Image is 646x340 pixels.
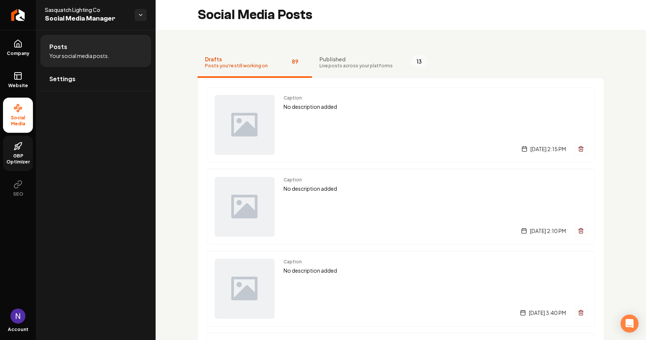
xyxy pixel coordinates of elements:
[4,50,33,56] span: Company
[312,48,435,78] button: PublishedLive posts across your platforms13
[49,42,67,51] span: Posts
[284,177,587,183] span: Caption
[3,153,33,165] span: GBP Optimizer
[3,33,33,62] a: Company
[207,251,595,327] a: Post previewCaptionNo description added[DATE] 3:40 PM
[411,55,428,67] span: 13
[284,259,587,265] span: Caption
[286,55,304,67] span: 89
[10,191,26,197] span: SEO
[215,95,275,155] img: Post preview
[319,55,393,63] span: Published
[45,13,129,24] span: Social Media Manager
[5,83,31,89] span: Website
[40,67,151,91] a: Settings
[530,145,566,153] span: [DATE] 2:15 PM
[49,52,109,59] span: Your social media posts.
[3,65,33,95] a: Website
[215,259,275,319] img: Post preview
[10,309,25,324] button: Open user button
[11,9,25,21] img: Rebolt Logo
[3,174,33,203] button: SEO
[198,7,312,22] h2: Social Media Posts
[198,48,312,78] button: DraftsPosts you're still working on89
[215,177,275,237] img: Post preview
[284,266,587,275] p: No description added
[529,309,566,316] span: [DATE] 3:40 PM
[319,63,393,69] span: Live posts across your platforms
[49,74,76,83] span: Settings
[45,6,129,13] span: Sasquatch Lighting Co
[205,63,268,69] span: Posts you're still working on
[284,95,587,101] span: Caption
[207,87,595,163] a: Post previewCaptionNo description added[DATE] 2:15 PM
[205,55,268,63] span: Drafts
[284,184,587,193] p: No description added
[3,136,33,171] a: GBP Optimizer
[3,115,33,127] span: Social Media
[621,315,639,333] div: Open Intercom Messenger
[530,227,566,235] span: [DATE] 2:10 PM
[284,102,587,111] p: No description added
[10,309,25,324] img: Nick Richards
[8,327,28,333] span: Account
[198,48,604,78] nav: Tabs
[207,169,595,245] a: Post previewCaptionNo description added[DATE] 2:10 PM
